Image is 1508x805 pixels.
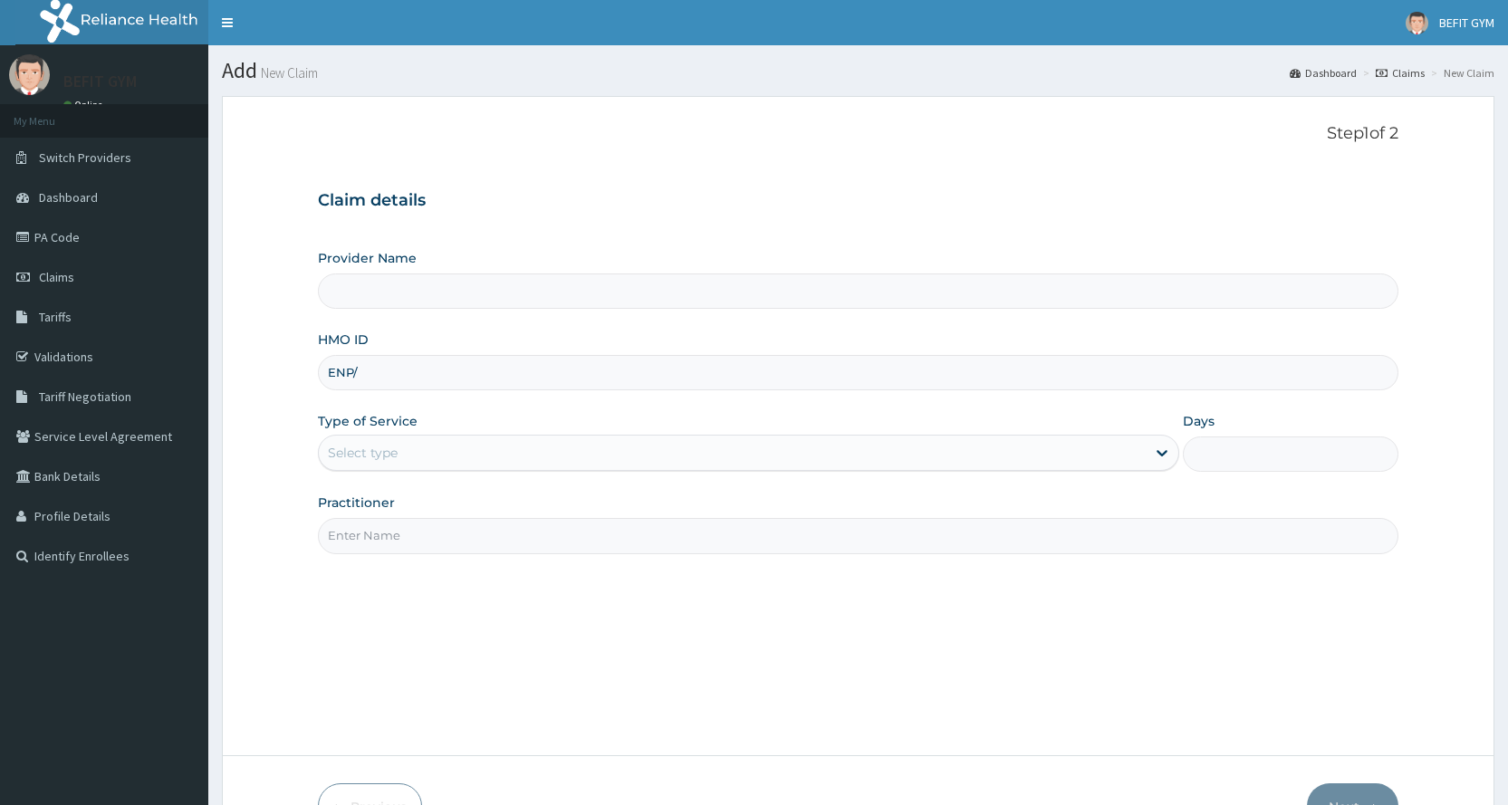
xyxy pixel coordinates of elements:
[257,66,318,80] small: New Claim
[39,149,131,166] span: Switch Providers
[1426,65,1494,81] li: New Claim
[318,355,1398,390] input: Enter HMO ID
[1406,12,1428,34] img: User Image
[63,73,137,90] p: BEFIT GYM
[1439,14,1494,31] span: BEFIT GYM
[318,518,1398,553] input: Enter Name
[318,412,418,430] label: Type of Service
[318,191,1398,211] h3: Claim details
[9,54,50,95] img: User Image
[318,494,395,512] label: Practitioner
[63,99,107,111] a: Online
[39,189,98,206] span: Dashboard
[39,388,131,405] span: Tariff Negotiation
[318,124,1398,144] p: Step 1 of 2
[39,309,72,325] span: Tariffs
[222,59,1494,82] h1: Add
[318,249,417,267] label: Provider Name
[39,269,74,285] span: Claims
[318,331,369,349] label: HMO ID
[1183,412,1215,430] label: Days
[328,444,398,462] div: Select type
[1290,65,1357,81] a: Dashboard
[1376,65,1425,81] a: Claims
